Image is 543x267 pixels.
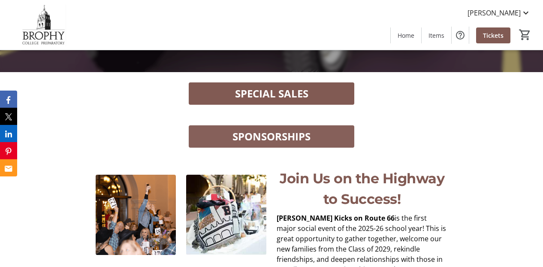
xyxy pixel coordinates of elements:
img: Brophy College Preparatory 's Logo [5,3,81,46]
span: Home [398,31,414,40]
button: Help [452,27,469,44]
strong: [PERSON_NAME] Kicks on Route 66 [277,213,395,223]
span: SPECIAL SALES [235,86,308,101]
button: SPONSORSHIPS [189,125,354,148]
img: undefined [186,175,266,255]
span: SPONSORSHIPS [232,129,311,144]
a: Tickets [476,27,510,43]
img: undefined [96,175,176,255]
button: SPECIAL SALES [189,82,354,105]
span: Tickets [483,31,504,40]
span: Items [428,31,444,40]
span: [PERSON_NAME] [468,8,521,18]
a: Home [391,27,421,43]
p: Join Us on the Highway to Success! [277,168,447,209]
button: [PERSON_NAME] [461,6,538,20]
button: Cart [517,27,533,42]
a: Items [422,27,451,43]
